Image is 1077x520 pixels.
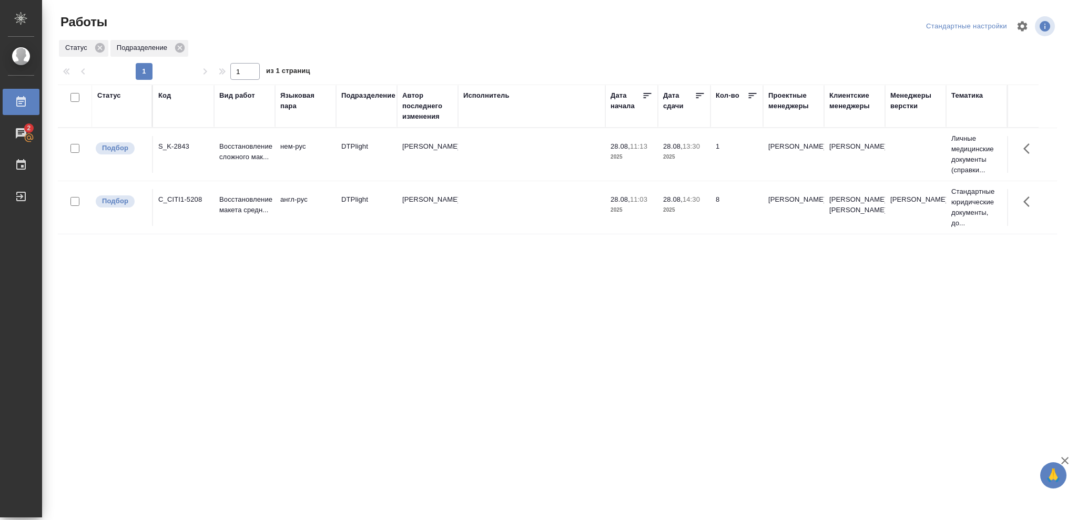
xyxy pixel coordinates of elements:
div: Тематика [951,90,983,101]
td: [PERSON_NAME] [763,136,824,173]
div: Дата начала [611,90,642,111]
button: Здесь прячутся важные кнопки [1017,136,1042,161]
p: Личные медицинские документы (справки... [951,133,1002,175]
p: 28.08, [663,142,683,150]
div: Подразделение [341,90,395,101]
div: Языковая пара [280,90,331,111]
div: Кол-во [716,90,739,101]
span: Настроить таблицу [1010,14,1035,39]
td: нем-рус [275,136,336,173]
div: Проектные менеджеры [768,90,819,111]
p: Подразделение [117,43,171,53]
td: 8 [710,189,763,226]
td: [PERSON_NAME], [PERSON_NAME] [824,189,885,226]
p: Стандартные юридические документы, до... [951,186,1002,228]
span: 2 [21,123,37,133]
p: Подбор [102,196,128,206]
button: Здесь прячутся важные кнопки [1017,189,1042,214]
td: DTPlight [336,136,397,173]
p: 2025 [611,152,653,162]
p: Восстановление макета средн... [219,194,270,215]
td: [PERSON_NAME] [763,189,824,226]
p: 2025 [663,205,705,215]
p: 11:13 [630,142,647,150]
p: Подбор [102,143,128,153]
div: Менеджеры верстки [890,90,941,111]
button: 🙏 [1040,462,1066,488]
div: Статус [59,40,108,57]
td: [PERSON_NAME] [397,189,458,226]
div: Клиентские менеджеры [829,90,880,111]
td: DTPlight [336,189,397,226]
div: Автор последнего изменения [402,90,453,122]
p: 2025 [663,152,705,162]
span: 🙏 [1044,464,1062,486]
p: 28.08, [611,195,630,203]
div: Исполнитель [463,90,510,101]
div: Статус [97,90,121,101]
div: S_K-2843 [158,141,209,152]
p: 28.08, [611,142,630,150]
span: Посмотреть информацию [1035,16,1057,36]
p: Восстановление сложного мак... [219,141,270,162]
p: [PERSON_NAME] [890,194,941,205]
div: Можно подбирать исполнителей [95,194,147,209]
div: Можно подбирать исполнителей [95,141,147,155]
span: Работы [58,14,107,30]
p: 11:03 [630,195,647,203]
div: split button [923,18,1010,35]
a: 2 [3,120,39,147]
div: Код [158,90,171,101]
td: [PERSON_NAME] [397,136,458,173]
p: 13:30 [683,142,700,150]
p: 14:30 [683,195,700,203]
div: C_CITI1-5208 [158,194,209,205]
p: Статус [65,43,91,53]
span: из 1 страниц [266,65,310,80]
p: 28.08, [663,195,683,203]
td: [PERSON_NAME] [824,136,885,173]
div: Вид работ [219,90,255,101]
td: 1 [710,136,763,173]
p: 2025 [611,205,653,215]
td: англ-рус [275,189,336,226]
div: Подразделение [110,40,188,57]
div: Дата сдачи [663,90,695,111]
